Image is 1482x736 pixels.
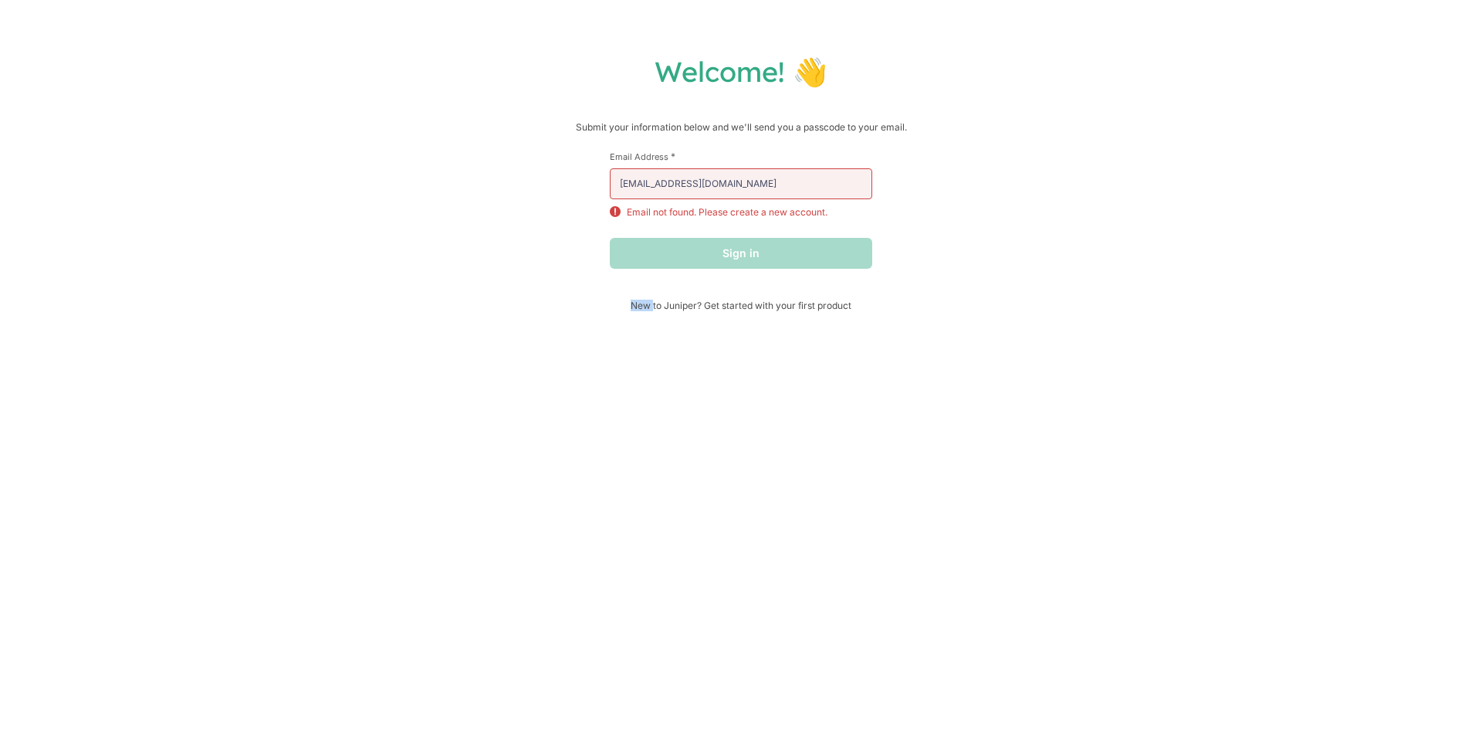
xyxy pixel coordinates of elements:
input: email@example.com [610,168,872,199]
h1: Welcome! 👋 [15,54,1467,89]
span: This field is required. [671,151,675,162]
span: New to Juniper? Get started with your first product [610,300,872,311]
p: Email not found. Please create a new account. [627,205,827,219]
label: Email Address [610,151,872,162]
p: Submit your information below and we'll send you a passcode to your email. [15,120,1467,135]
